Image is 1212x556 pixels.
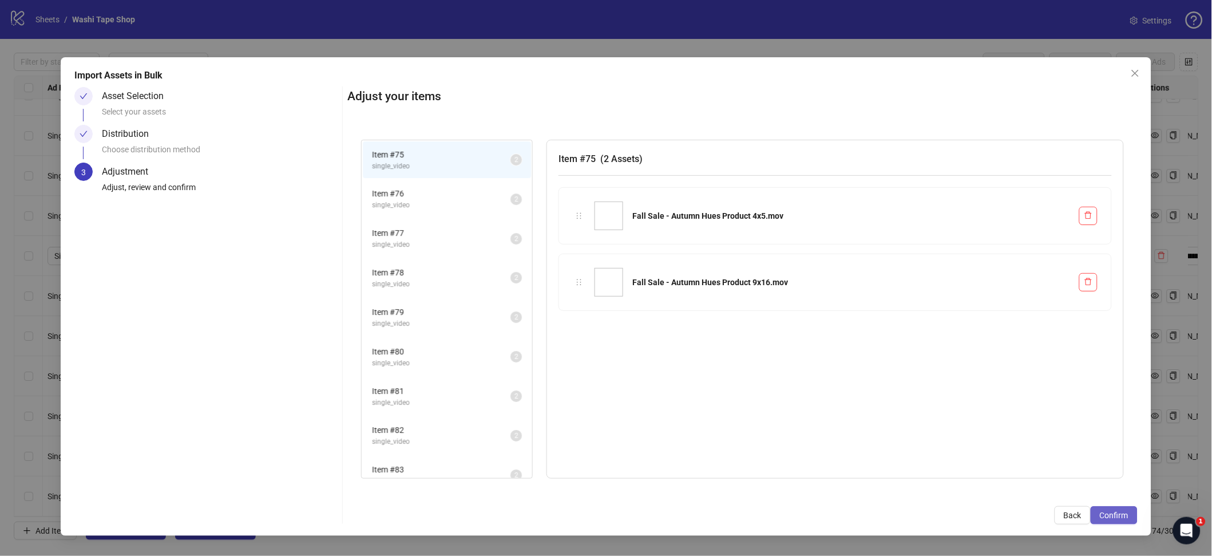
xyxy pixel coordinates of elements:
[372,424,510,436] span: Item # 82
[372,463,510,476] span: Item # 83
[102,181,338,200] div: Adjust, review and confirm
[372,436,510,447] span: single_video
[372,397,510,408] span: single_video
[573,276,585,289] div: holder
[372,279,510,290] span: single_video
[372,148,510,161] span: Item # 75
[510,470,522,481] sup: 2
[1084,211,1092,219] span: delete
[595,268,623,297] img: Fall Sale - Autumn Hues Product 9x16.mov
[1091,506,1138,525] button: Confirm
[80,130,88,138] span: check
[372,385,510,397] span: Item # 81
[102,125,158,143] div: Distribution
[600,153,643,164] span: ( 2 Assets )
[514,235,518,243] span: 2
[372,345,510,358] span: Item # 80
[372,227,510,239] span: Item # 77
[514,313,518,321] span: 2
[510,154,522,165] sup: 2
[1173,517,1201,545] iframe: Intercom live chat
[514,353,518,361] span: 2
[372,200,510,211] span: single_video
[514,471,518,479] span: 2
[632,276,1070,289] div: Fall Sale - Autumn Hues Product 9x16.mov
[632,210,1070,222] div: Fall Sale - Autumn Hues Product 4x5.mov
[573,210,585,222] div: holder
[510,233,522,245] sup: 2
[575,278,583,286] span: holder
[514,195,518,203] span: 2
[510,351,522,362] sup: 2
[74,69,1138,82] div: Import Assets in Bulk
[80,92,88,100] span: check
[510,194,522,205] sup: 2
[514,274,518,282] span: 2
[575,212,583,220] span: holder
[1079,273,1098,291] button: Delete
[510,272,522,283] sup: 2
[81,168,86,177] span: 3
[372,266,510,279] span: Item # 78
[372,239,510,250] span: single_video
[1131,69,1140,78] span: close
[347,87,1138,106] h2: Adjust your items
[372,306,510,318] span: Item # 79
[514,432,518,440] span: 2
[372,318,510,329] span: single_video
[1084,278,1092,286] span: delete
[514,156,518,164] span: 2
[1055,506,1091,525] button: Back
[1197,517,1206,526] span: 1
[510,391,522,402] sup: 2
[372,476,510,487] span: single_video
[372,358,510,369] span: single_video
[102,163,157,181] div: Adjustment
[372,161,510,172] span: single_video
[514,392,518,400] span: 2
[102,143,338,163] div: Choose distribution method
[510,311,522,323] sup: 2
[1126,64,1144,82] button: Close
[372,187,510,200] span: Item # 76
[559,152,1112,166] h3: Item # 75
[102,105,338,125] div: Select your assets
[102,87,173,105] div: Asset Selection
[1100,511,1128,520] span: Confirm
[595,202,623,230] img: Fall Sale - Autumn Hues Product 4x5.mov
[510,430,522,441] sup: 2
[1079,207,1098,225] button: Delete
[1064,511,1082,520] span: Back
